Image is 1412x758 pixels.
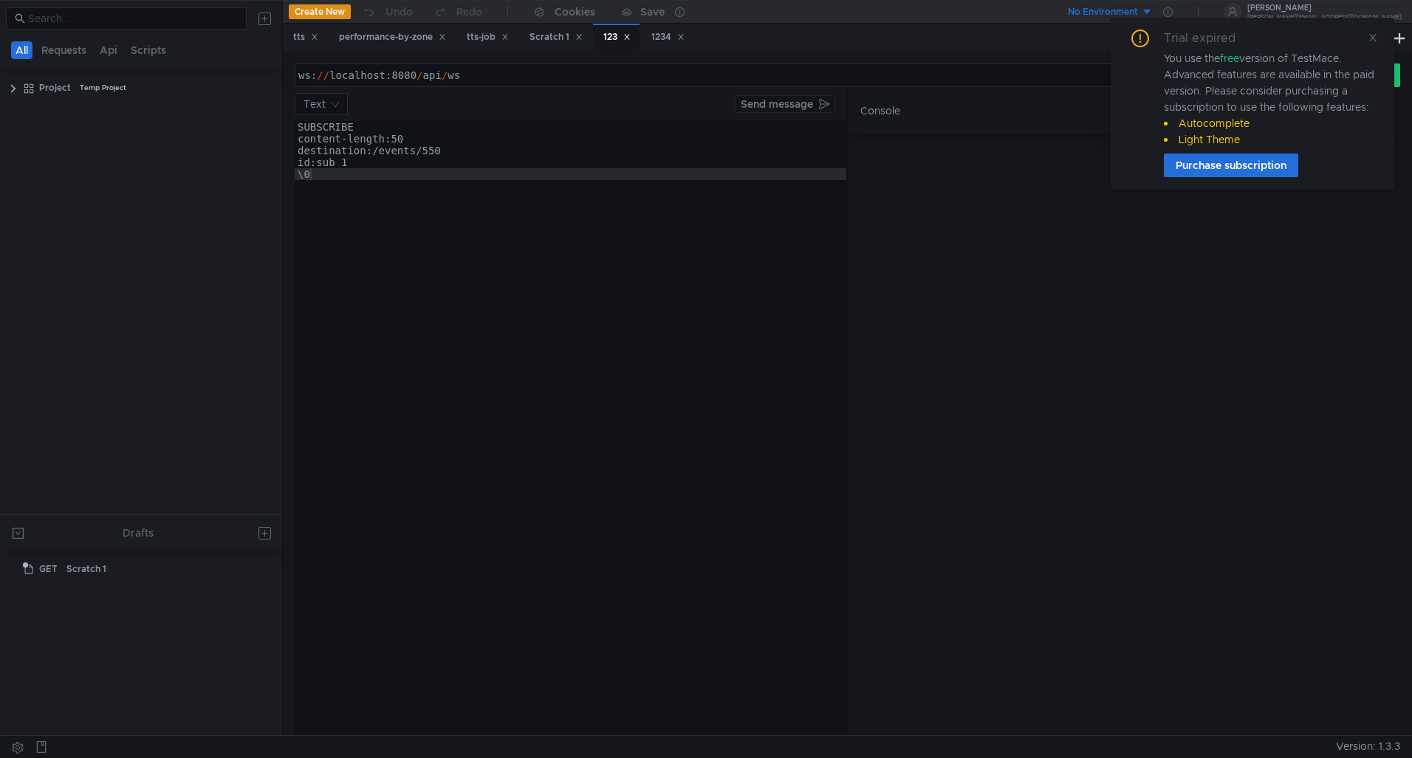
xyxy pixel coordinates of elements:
[289,4,351,19] button: Create New
[467,30,509,45] div: tts-job
[1164,30,1253,47] div: Trial expired
[423,1,493,23] button: Redo
[651,30,685,45] div: 1234
[39,77,71,99] div: Project
[339,30,446,45] div: performance-by-zone
[39,558,58,580] span: GET
[1068,5,1138,19] div: No Environment
[66,558,106,580] div: Scratch 1
[80,77,126,99] div: Temp Project
[860,103,900,119] div: Console
[640,7,665,17] div: Save
[351,1,423,23] button: Undo
[11,41,32,59] button: All
[735,95,835,113] button: Send message
[529,30,583,45] div: Scratch 1
[293,30,318,45] div: tts
[555,3,595,21] div: Cookies
[1164,50,1377,148] div: You use the version of TestMace. Advanced features are available in the paid version. Please cons...
[37,41,91,59] button: Requests
[1164,115,1377,131] li: Autocomplete
[95,41,122,59] button: Api
[1336,736,1400,757] span: Version: 1.3.3
[28,10,238,27] input: Search...
[1247,15,1402,20] div: [PERSON_NAME][EMAIL_ADDRESS][DOMAIN_NAME]
[385,3,413,21] div: Undo
[1247,4,1402,12] div: [PERSON_NAME]
[126,41,171,59] button: Scripts
[603,30,631,45] div: 123
[1164,154,1298,177] button: Purchase subscription
[1220,52,1239,65] span: free
[456,3,482,21] div: Redo
[123,524,154,542] div: Drafts
[1164,131,1377,148] li: Light Theme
